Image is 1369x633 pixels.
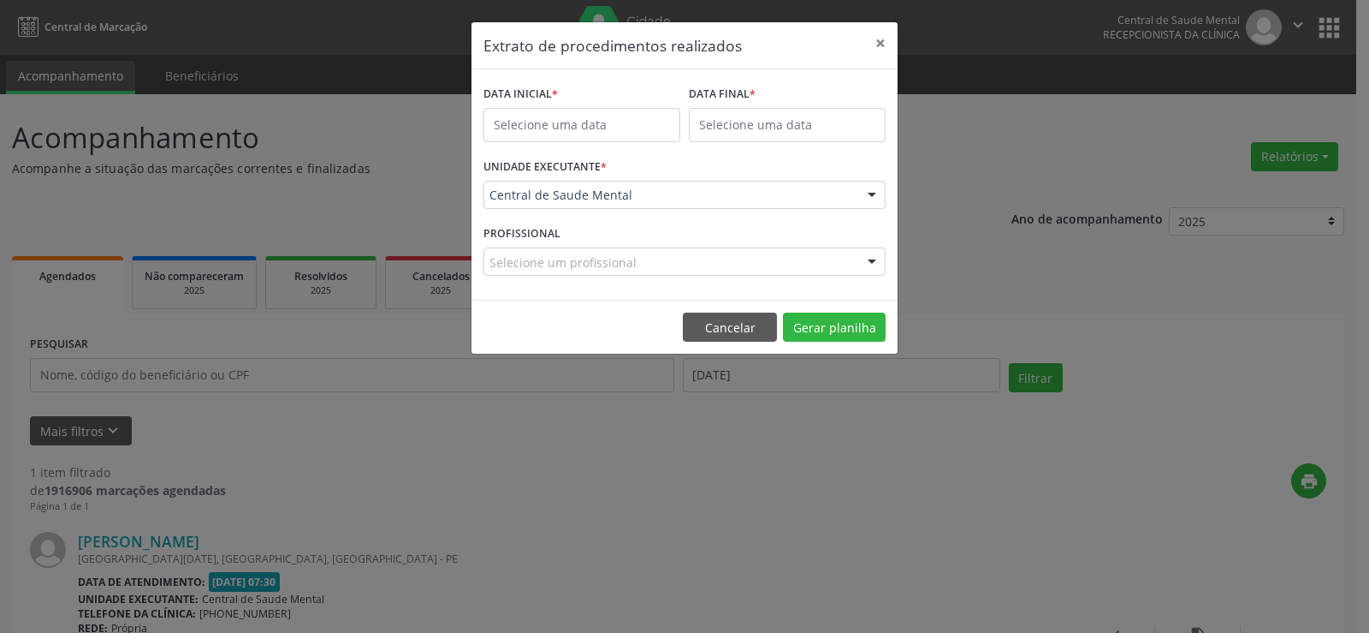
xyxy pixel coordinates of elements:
span: Selecione um profissional [489,254,637,272]
button: Cancelar [683,313,777,342]
label: PROFISSIONAL [483,221,560,248]
input: Selecione uma data [689,108,886,142]
label: DATA FINAL [689,81,756,108]
button: Close [863,22,898,64]
input: Selecione uma data [483,108,680,142]
label: DATA INICIAL [483,81,558,108]
h5: Extrato de procedimentos realizados [483,34,742,57]
span: Central de Saude Mental [489,187,850,204]
button: Gerar planilha [783,313,886,342]
label: UNIDADE EXECUTANTE [483,154,607,181]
